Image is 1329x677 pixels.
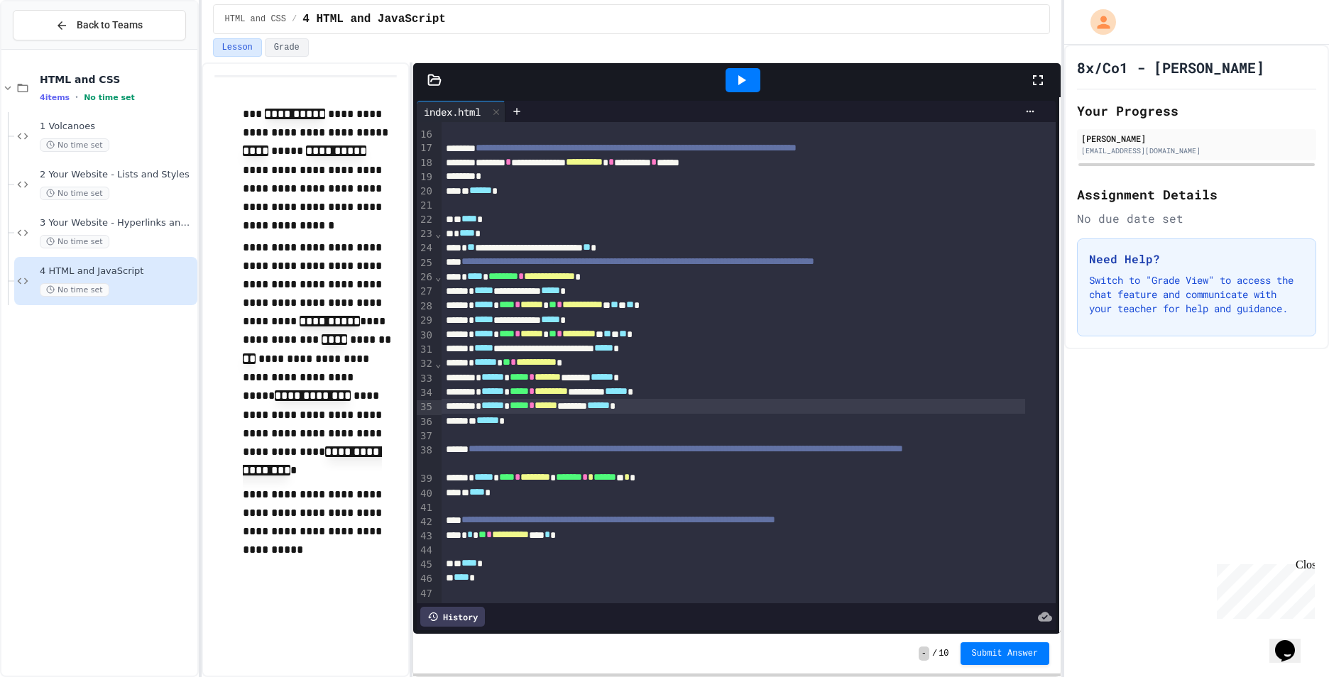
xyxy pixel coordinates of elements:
div: 31 [417,343,434,357]
h2: Your Progress [1077,101,1316,121]
div: 26 [417,270,434,285]
span: HTML and CSS [40,73,195,86]
div: 22 [417,213,434,227]
div: [EMAIL_ADDRESS][DOMAIN_NAME] [1081,145,1312,156]
span: No time set [84,93,135,102]
span: 10 [939,648,948,659]
div: 29 [417,314,434,328]
div: 45 [417,558,434,572]
div: 35 [417,400,434,414]
button: Back to Teams [13,10,186,40]
div: 33 [417,372,434,386]
span: Fold line [434,228,442,239]
iframe: chat widget [1211,558,1315,619]
span: 4 HTML and JavaScript [302,11,446,28]
h3: Need Help? [1089,251,1304,268]
span: Submit Answer [972,648,1039,659]
span: • [75,92,78,103]
div: 41 [417,501,434,515]
div: Chat with us now!Close [6,6,98,90]
div: 40 [417,487,434,501]
span: / [292,13,297,25]
div: index.html [417,101,505,122]
div: 46 [417,572,434,586]
span: 3 Your Website - Hyperlinks and Images [40,217,195,229]
span: HTML and CSS [225,13,286,25]
div: 47 [417,587,434,601]
div: History [420,607,485,627]
p: Switch to "Grade View" to access the chat feature and communicate with your teacher for help and ... [1089,273,1304,316]
h2: Assignment Details [1077,185,1316,204]
span: No time set [40,283,109,297]
span: 1 Volcanoes [40,121,195,133]
div: 16 [417,128,434,142]
span: No time set [40,187,109,200]
div: 37 [417,429,434,444]
div: index.html [417,104,488,119]
div: [PERSON_NAME] [1081,132,1312,145]
span: 4 HTML and JavaScript [40,265,195,277]
span: Back to Teams [77,18,143,33]
div: 20 [417,185,434,199]
span: Fold line [434,358,442,369]
div: 28 [417,299,434,314]
div: 27 [417,285,434,299]
div: 25 [417,256,434,270]
button: Lesson [213,38,262,57]
h1: 8x/Co1 - [PERSON_NAME] [1077,57,1264,77]
iframe: chat widget [1269,620,1315,663]
div: 38 [417,444,434,473]
div: 21 [417,199,434,213]
div: 19 [417,170,434,185]
button: Grade [265,38,309,57]
div: 23 [417,227,434,241]
div: 43 [417,529,434,544]
div: 32 [417,357,434,371]
span: No time set [40,235,109,248]
div: 44 [417,544,434,558]
div: 17 [417,141,434,155]
span: 2 Your Website - Lists and Styles [40,169,195,181]
span: 4 items [40,93,70,102]
div: My Account [1076,6,1120,38]
div: 36 [417,415,434,429]
span: Fold line [434,271,442,282]
div: 39 [417,472,434,486]
div: 42 [417,515,434,529]
div: 24 [417,241,434,255]
div: 30 [417,329,434,343]
div: 34 [417,386,434,400]
span: - [919,646,929,661]
div: 18 [417,156,434,170]
span: No time set [40,138,109,152]
button: Submit Answer [961,642,1050,665]
div: No due date set [1077,210,1316,227]
span: / [932,648,937,659]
